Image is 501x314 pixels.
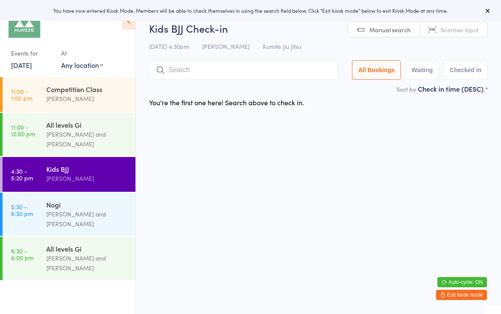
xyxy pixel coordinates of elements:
[14,7,487,14] div: You have now entered Kiosk Mode. Members will be able to check themselves in using the search fie...
[46,244,128,253] div: All levels Gi
[11,247,34,261] time: 6:30 - 8:00 pm
[436,290,487,300] button: Exit kiosk mode
[8,6,40,38] img: Kumite Jiu Jitsu
[3,237,135,280] a: 6:30 -8:00 pmAll levels Gi[PERSON_NAME] and [PERSON_NAME]
[441,25,479,34] span: Scanner input
[437,277,487,287] button: Auto-cycle: ON
[11,123,35,137] time: 11:00 - 12:00 pm
[46,94,128,104] div: [PERSON_NAME]
[11,88,32,101] time: 11:00 - 1:00 pm
[202,42,250,50] span: [PERSON_NAME]
[11,168,33,181] time: 4:30 - 5:20 pm
[46,253,128,273] div: [PERSON_NAME] and [PERSON_NAME]
[46,209,128,229] div: [PERSON_NAME] and [PERSON_NAME]
[11,60,32,70] a: [DATE]
[369,25,411,34] span: Manual search
[3,113,135,156] a: 11:00 -12:00 pmAll levels Gi[PERSON_NAME] and [PERSON_NAME]
[46,164,128,174] div: Kids BJJ
[11,203,33,217] time: 5:30 - 6:30 pm
[61,60,103,70] div: Any location
[352,60,401,80] button: All Bookings
[263,42,301,50] span: Kumite Jiu Jitsu
[397,85,416,93] label: Sort by
[46,200,128,209] div: Nogi
[443,60,488,80] button: Checked in
[11,46,53,60] div: Events for
[149,60,338,80] input: Search
[61,46,103,60] div: At
[46,120,128,129] div: All levels Gi
[149,42,189,50] span: [DATE] 4:30pm
[46,174,128,183] div: [PERSON_NAME]
[46,129,128,149] div: [PERSON_NAME] and [PERSON_NAME]
[418,84,488,93] div: Check in time (DESC)
[149,21,488,35] h2: Kids BJJ Check-in
[46,84,128,94] div: Competition Class
[3,157,135,192] a: 4:30 -5:20 pmKids BJJ[PERSON_NAME]
[3,77,135,112] a: 11:00 -1:00 pmCompetition Class[PERSON_NAME]
[149,98,304,107] div: You're the first one here! Search above to check in.
[405,60,439,80] button: Waiting
[3,193,135,236] a: 5:30 -6:30 pmNogi[PERSON_NAME] and [PERSON_NAME]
